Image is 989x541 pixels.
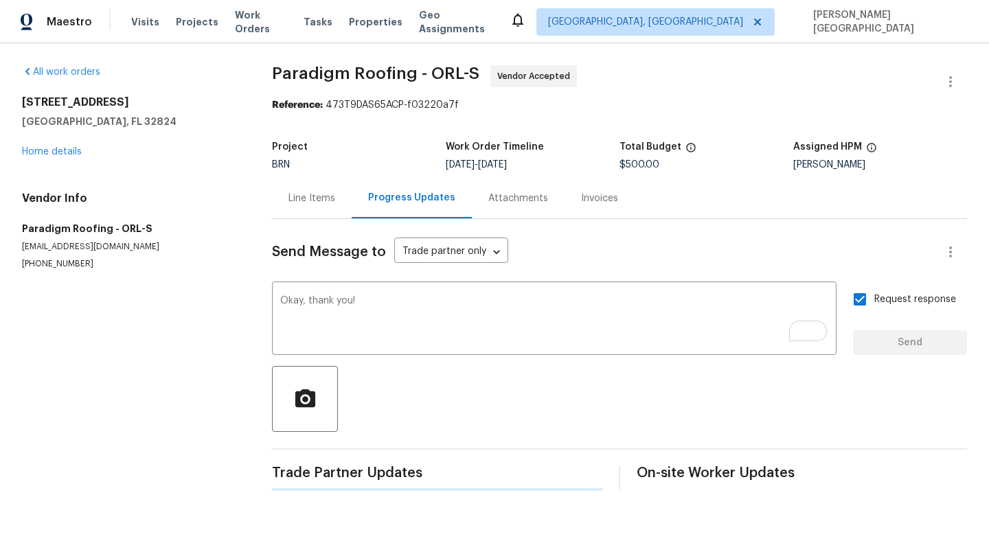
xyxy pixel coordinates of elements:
[866,142,877,160] span: The hpm assigned to this work order.
[288,192,335,205] div: Line Items
[176,15,218,29] span: Projects
[548,15,743,29] span: [GEOGRAPHIC_DATA], [GEOGRAPHIC_DATA]
[478,160,507,170] span: [DATE]
[280,296,828,344] textarea: To enrich screen reader interactions, please activate Accessibility in Grammarly extension settings
[22,147,82,157] a: Home details
[619,142,681,152] h5: Total Budget
[22,95,239,109] h2: [STREET_ADDRESS]
[394,241,508,264] div: Trade partner only
[22,241,239,253] p: [EMAIL_ADDRESS][DOMAIN_NAME]
[874,292,956,307] span: Request response
[497,69,576,83] span: Vendor Accepted
[272,100,323,110] b: Reference:
[581,192,618,205] div: Invoices
[488,192,548,205] div: Attachments
[446,160,475,170] span: [DATE]
[272,245,386,259] span: Send Message to
[619,160,659,170] span: $500.00
[22,222,239,235] h5: Paradigm Roofing - ORL-S
[272,142,308,152] h5: Project
[272,466,602,480] span: Trade Partner Updates
[368,191,455,205] div: Progress Updates
[446,142,544,152] h5: Work Order Timeline
[808,8,968,36] span: [PERSON_NAME][GEOGRAPHIC_DATA]
[419,8,493,36] span: Geo Assignments
[22,192,239,205] h4: Vendor Info
[131,15,159,29] span: Visits
[22,115,239,128] h5: [GEOGRAPHIC_DATA], FL 32824
[793,160,967,170] div: [PERSON_NAME]
[272,65,479,82] span: Paradigm Roofing - ORL-S
[272,98,967,112] div: 473T9DAS65ACP-f03220a7f
[272,160,290,170] span: BRN
[637,466,967,480] span: On-site Worker Updates
[47,15,92,29] span: Maestro
[349,15,402,29] span: Properties
[793,142,862,152] h5: Assigned HPM
[304,17,332,27] span: Tasks
[22,258,239,270] p: [PHONE_NUMBER]
[235,8,287,36] span: Work Orders
[685,142,696,160] span: The total cost of line items that have been proposed by Opendoor. This sum includes line items th...
[446,160,507,170] span: -
[22,67,100,77] a: All work orders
